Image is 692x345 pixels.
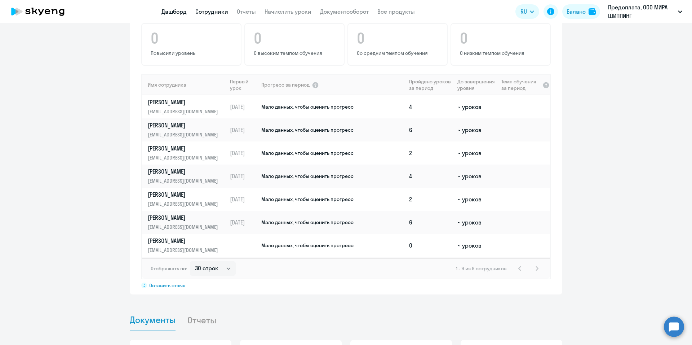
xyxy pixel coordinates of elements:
a: Отчеты [237,8,256,15]
p: [PERSON_NAME] [148,237,222,245]
p: [EMAIL_ADDRESS][DOMAIN_NAME] [148,108,222,115]
div: Баланс [567,7,586,16]
td: ~ уроков [454,165,498,188]
span: Мало данных, чтобы оценить прогресс [261,127,354,133]
a: [PERSON_NAME][EMAIL_ADDRESS][DOMAIN_NAME] [148,98,227,115]
span: Оставить отзыв [149,282,186,289]
td: [DATE] [227,211,261,234]
td: ~ уроков [454,95,498,118]
span: Мало данных, чтобы оценить прогресс [261,219,354,226]
a: [PERSON_NAME][EMAIL_ADDRESS][DOMAIN_NAME] [148,121,227,139]
th: До завершения уровня [454,74,498,95]
td: ~ уроков [454,118,498,141]
p: [PERSON_NAME] [148,144,222,152]
td: ~ уроков [454,141,498,165]
td: [DATE] [227,141,261,165]
ul: Tabs [130,309,562,331]
td: 12 [406,257,454,280]
td: 2 [406,141,454,165]
a: Все продукты [377,8,415,15]
td: ~ уроков [454,211,498,234]
th: Имя сотрудника [142,74,227,95]
td: 4 [406,95,454,118]
a: Сотрудники [195,8,228,15]
a: Дашборд [161,8,187,15]
p: Предоплата, ООО МИРА ШИППИНГ [608,3,675,20]
span: Мало данных, чтобы оценить прогресс [261,173,354,179]
p: [PERSON_NAME] [148,214,222,222]
span: RU [520,7,527,16]
span: 1 - 9 из 9 сотрудников [456,265,507,272]
td: ~ уроков [454,234,498,257]
td: [DATE] [227,188,261,211]
span: Мало данных, чтобы оценить прогресс [261,196,354,202]
td: ~ уроков [454,257,498,280]
p: [PERSON_NAME] [148,98,222,106]
p: [PERSON_NAME] [148,191,222,198]
button: RU [515,4,539,19]
a: [PERSON_NAME][EMAIL_ADDRESS][DOMAIN_NAME] [148,237,227,254]
p: [EMAIL_ADDRESS][DOMAIN_NAME] [148,131,222,139]
p: [EMAIL_ADDRESS][DOMAIN_NAME] [148,154,222,162]
td: [DATE] [227,165,261,188]
button: Предоплата, ООО МИРА ШИППИНГ [604,3,686,20]
img: balance [589,8,596,15]
span: Документы [130,314,176,325]
td: 0 [406,234,454,257]
a: [PERSON_NAME][EMAIL_ADDRESS][DOMAIN_NAME] [148,144,227,162]
a: Документооборот [320,8,369,15]
button: Балансbalance [562,4,600,19]
span: Мало данных, чтобы оценить прогресс [261,150,354,156]
td: 2 [406,188,454,211]
td: 6 [406,118,454,141]
td: [DATE] [227,118,261,141]
p: [EMAIL_ADDRESS][DOMAIN_NAME] [148,246,222,254]
a: Начислить уроки [265,8,311,15]
a: [PERSON_NAME][EMAIL_ADDRESS][DOMAIN_NAME] [148,167,227,185]
span: Отображать по: [151,265,187,272]
a: [PERSON_NAME][EMAIL_ADDRESS][DOMAIN_NAME] [148,191,227,208]
p: [EMAIL_ADDRESS][DOMAIN_NAME] [148,177,222,185]
p: [EMAIL_ADDRESS][DOMAIN_NAME] [148,200,222,208]
span: Прогресс за период [261,82,310,88]
th: Первый урок [227,74,261,95]
td: ~ уроков [454,188,498,211]
p: [PERSON_NAME] [148,121,222,129]
p: [PERSON_NAME] [148,167,222,175]
td: 4 [406,165,454,188]
span: Темп обучения за период [501,78,540,91]
td: 6 [406,211,454,234]
span: Мало данных, чтобы оценить прогресс [261,242,354,249]
td: [DATE] [227,257,261,280]
a: [PERSON_NAME][EMAIL_ADDRESS][DOMAIN_NAME] [148,214,227,231]
span: Мало данных, чтобы оценить прогресс [261,104,354,110]
td: [DATE] [227,95,261,118]
th: Пройдено уроков за период [406,74,454,95]
p: [EMAIL_ADDRESS][DOMAIN_NAME] [148,223,222,231]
